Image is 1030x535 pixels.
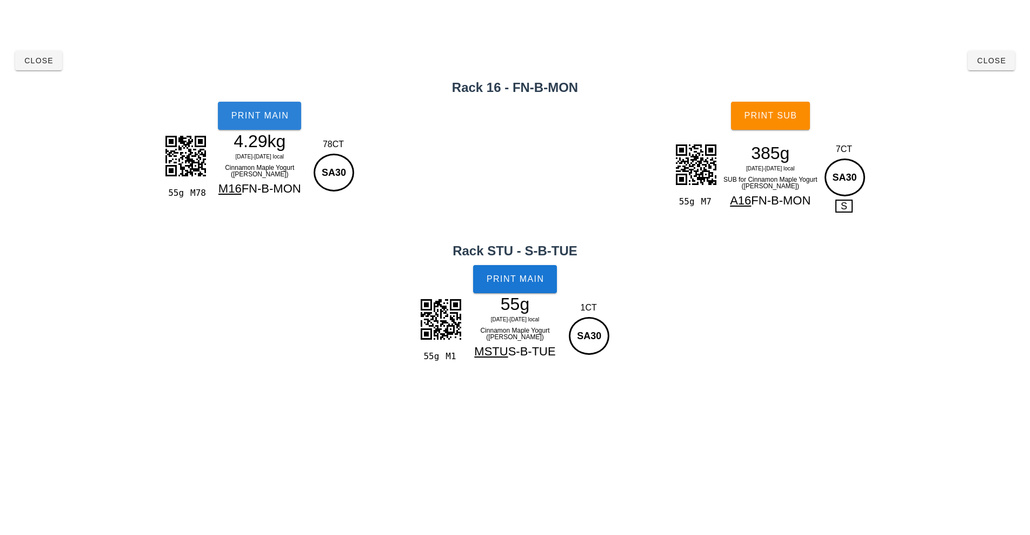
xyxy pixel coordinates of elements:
[569,317,609,355] div: SA30
[730,194,751,207] span: A16
[230,111,289,121] span: Print Main
[186,186,208,200] div: M78
[491,316,540,322] span: [DATE]-[DATE] local
[723,174,818,191] div: SUB for Cinnamon Maple Yogurt ([PERSON_NAME])
[697,195,719,209] div: M7
[314,154,354,191] div: SA30
[6,78,1024,97] h2: Rack 16 - FN-B-MON
[746,166,795,171] span: [DATE]-[DATE] local
[164,186,186,200] div: 55g
[414,292,468,346] img: 5B5ZjEMkPsQONVD9oUTzyFkWA6EkBAyDIFh4UQhIWQYAsPCiUJCyDAEhoUThYSQYQgMC+cfveNuPiN8VvIAAAAASUVORK5CYII=
[218,102,301,130] button: Print Main
[474,345,508,358] span: MSTU
[468,296,562,312] div: 55g
[441,349,463,364] div: M1
[751,194,810,207] span: FN-B-MON
[419,349,441,364] div: 55g
[212,162,307,180] div: Cinnamon Maple Yogurt ([PERSON_NAME])
[976,56,1006,65] span: Close
[723,145,818,161] div: 385g
[473,265,556,293] button: Print Main
[218,182,242,195] span: M16
[825,158,865,196] div: SA30
[212,133,307,149] div: 4.29kg
[242,182,301,195] span: FN-B-MON
[731,102,810,130] button: Print Sub
[158,129,212,183] img: Cr1rekhkQhKgIX3GX5KTxX6DqpxEZUj++yTYKVfZdFNiExIeSJUggZuj7S3ZGGgKi0tYaQE5+YOQSmFDK3VZ4iCIQQgtLCmBC...
[235,154,284,160] span: [DATE]-[DATE] local
[669,137,723,191] img: BITwrE6YmlCjsDMLzEhHKsjlibkCMz8EhPCsTpiaUKOwMwv+Q3eGTg+ncO9CgAAAABJRU5ErkJggg==
[311,138,356,151] div: 78CT
[822,143,867,156] div: 7CT
[486,274,544,284] span: Print Main
[6,241,1024,261] h2: Rack STU - S-B-TUE
[968,51,1015,70] button: Close
[674,195,696,209] div: 55g
[508,345,556,358] span: S-B-TUE
[743,111,797,121] span: Print Sub
[835,200,853,213] span: S
[15,51,62,70] button: Close
[468,325,562,342] div: Cinnamon Maple Yogurt ([PERSON_NAME])
[24,56,54,65] span: Close
[566,301,611,314] div: 1CT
